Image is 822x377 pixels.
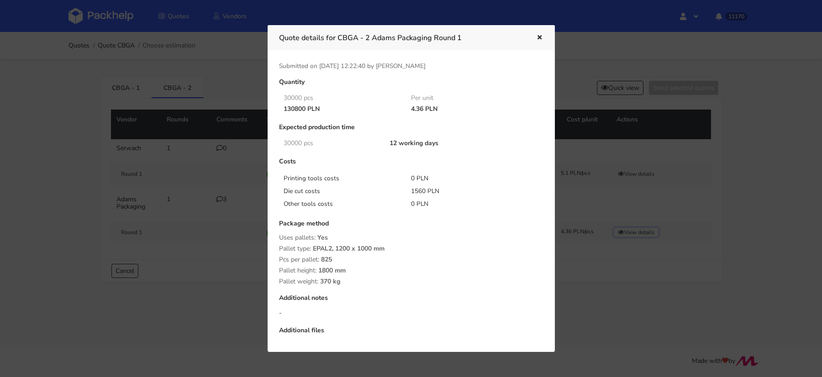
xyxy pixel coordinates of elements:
span: Submitted on [DATE] 12:22:40 [279,62,365,70]
span: Pallet weight: [279,277,318,286]
span: 370 kg [320,277,340,293]
div: 30000 pcs [277,94,405,102]
span: Pcs per pallet: [279,255,319,264]
div: Quantity [279,79,543,93]
div: Other tools costs [277,199,405,209]
span: 1800 mm [318,266,346,282]
span: Pallet height: [279,266,316,275]
div: Printing tools costs [277,174,405,183]
span: by [PERSON_NAME] [367,62,426,70]
div: Package method [279,220,543,234]
div: 12 working days [383,140,532,147]
span: Yes [317,233,328,249]
span: Uses pallets: [279,233,316,242]
div: Die cut costs [277,187,405,196]
span: EPAL2, 1200 x 1000 mm [313,244,385,260]
div: 0 PLN [405,199,532,209]
span: 825 [321,255,332,271]
div: Expected production time [279,124,543,138]
div: Costs [279,158,543,172]
div: Per unit [405,94,532,102]
div: 4.36 PLN [405,105,532,113]
div: 0 PLN [405,174,532,183]
div: 1560 PLN [405,187,532,196]
div: 30000 pcs [277,140,384,147]
h3: Quote details for CBGA - 2 Adams Packaging Round 1 [279,31,522,44]
div: Additional notes [279,294,543,309]
span: Pallet type: [279,244,311,253]
div: 130800 PLN [277,105,405,113]
div: - [279,309,543,318]
a: offer_691129.pdf [279,351,329,360]
div: Additional files [279,327,543,341]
